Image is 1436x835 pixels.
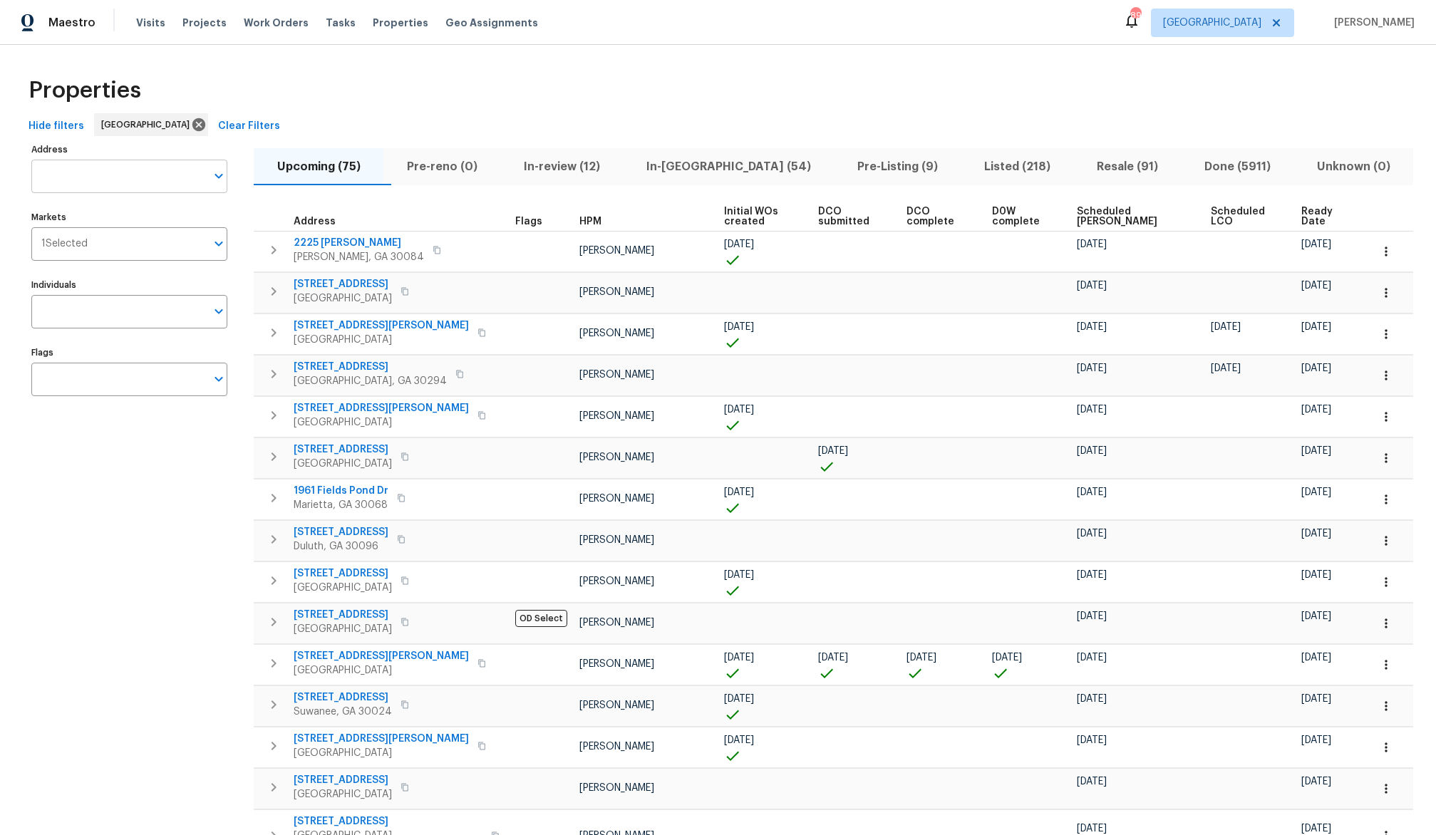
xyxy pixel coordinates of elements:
[209,301,229,321] button: Open
[294,236,424,250] span: 2225 [PERSON_NAME]
[101,118,195,132] span: [GEOGRAPHIC_DATA]
[294,415,469,430] span: [GEOGRAPHIC_DATA]
[1301,611,1331,621] span: [DATE]
[1301,363,1331,373] span: [DATE]
[209,234,229,254] button: Open
[1077,239,1107,249] span: [DATE]
[262,157,375,177] span: Upcoming (75)
[23,113,90,140] button: Hide filters
[1301,322,1331,332] span: [DATE]
[1077,281,1107,291] span: [DATE]
[724,735,754,745] span: [DATE]
[579,618,654,628] span: [PERSON_NAME]
[1077,824,1107,834] span: [DATE]
[724,207,793,227] span: Initial WOs created
[631,157,825,177] span: In-[GEOGRAPHIC_DATA] (54)
[724,653,754,663] span: [DATE]
[842,157,952,177] span: Pre-Listing (9)
[1301,207,1346,227] span: Ready Date
[724,239,754,249] span: [DATE]
[1301,239,1331,249] span: [DATE]
[1301,281,1331,291] span: [DATE]
[31,281,227,289] label: Individuals
[1077,653,1107,663] span: [DATE]
[294,333,469,347] span: [GEOGRAPHIC_DATA]
[218,118,280,135] span: Clear Filters
[294,814,482,829] span: [STREET_ADDRESS]
[31,348,227,357] label: Flags
[579,287,654,297] span: [PERSON_NAME]
[1211,322,1241,332] span: [DATE]
[906,653,936,663] span: [DATE]
[1211,363,1241,373] span: [DATE]
[209,166,229,186] button: Open
[294,663,469,678] span: [GEOGRAPHIC_DATA]
[294,360,447,374] span: [STREET_ADDRESS]
[1301,694,1331,704] span: [DATE]
[818,446,848,456] span: [DATE]
[29,83,141,98] span: Properties
[1301,653,1331,663] span: [DATE]
[1301,570,1331,580] span: [DATE]
[294,622,392,636] span: [GEOGRAPHIC_DATA]
[294,442,392,457] span: [STREET_ADDRESS]
[294,732,469,746] span: [STREET_ADDRESS][PERSON_NAME]
[373,16,428,30] span: Properties
[969,157,1065,177] span: Listed (218)
[1301,735,1331,745] span: [DATE]
[392,157,492,177] span: Pre-reno (0)
[294,581,392,595] span: [GEOGRAPHIC_DATA]
[1301,529,1331,539] span: [DATE]
[294,566,392,581] span: [STREET_ADDRESS]
[294,608,392,622] span: [STREET_ADDRESS]
[579,700,654,710] span: [PERSON_NAME]
[1130,9,1140,23] div: 89
[294,250,424,264] span: [PERSON_NAME], GA 30084
[294,277,392,291] span: [STREET_ADDRESS]
[326,18,356,28] span: Tasks
[212,113,286,140] button: Clear Filters
[1077,322,1107,332] span: [DATE]
[31,145,227,154] label: Address
[818,207,882,227] span: DCO submitted
[515,610,567,627] span: OD Select
[41,238,88,250] span: 1 Selected
[294,291,392,306] span: [GEOGRAPHIC_DATA]
[1077,611,1107,621] span: [DATE]
[906,207,967,227] span: DCO complete
[1163,16,1261,30] span: [GEOGRAPHIC_DATA]
[579,535,654,545] span: [PERSON_NAME]
[244,16,309,30] span: Work Orders
[1301,777,1331,787] span: [DATE]
[1077,777,1107,787] span: [DATE]
[294,374,447,388] span: [GEOGRAPHIC_DATA], GA 30294
[1077,735,1107,745] span: [DATE]
[294,690,392,705] span: [STREET_ADDRESS]
[294,746,469,760] span: [GEOGRAPHIC_DATA]
[1328,16,1415,30] span: [PERSON_NAME]
[1301,405,1331,415] span: [DATE]
[579,659,654,669] span: [PERSON_NAME]
[94,113,208,136] div: [GEOGRAPHIC_DATA]
[1077,363,1107,373] span: [DATE]
[724,487,754,497] span: [DATE]
[1077,570,1107,580] span: [DATE]
[31,213,227,222] label: Markets
[136,16,165,30] span: Visits
[445,16,538,30] span: Geo Assignments
[1082,157,1172,177] span: Resale (91)
[294,498,388,512] span: Marietta, GA 30068
[1077,207,1186,227] span: Scheduled [PERSON_NAME]
[1302,157,1405,177] span: Unknown (0)
[579,576,654,586] span: [PERSON_NAME]
[1301,446,1331,456] span: [DATE]
[294,457,392,471] span: [GEOGRAPHIC_DATA]
[579,217,601,227] span: HPM
[294,705,392,719] span: Suwanee, GA 30024
[1077,405,1107,415] span: [DATE]
[48,16,95,30] span: Maestro
[509,157,614,177] span: In-review (12)
[1189,157,1285,177] span: Done (5911)
[992,207,1053,227] span: D0W complete
[724,405,754,415] span: [DATE]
